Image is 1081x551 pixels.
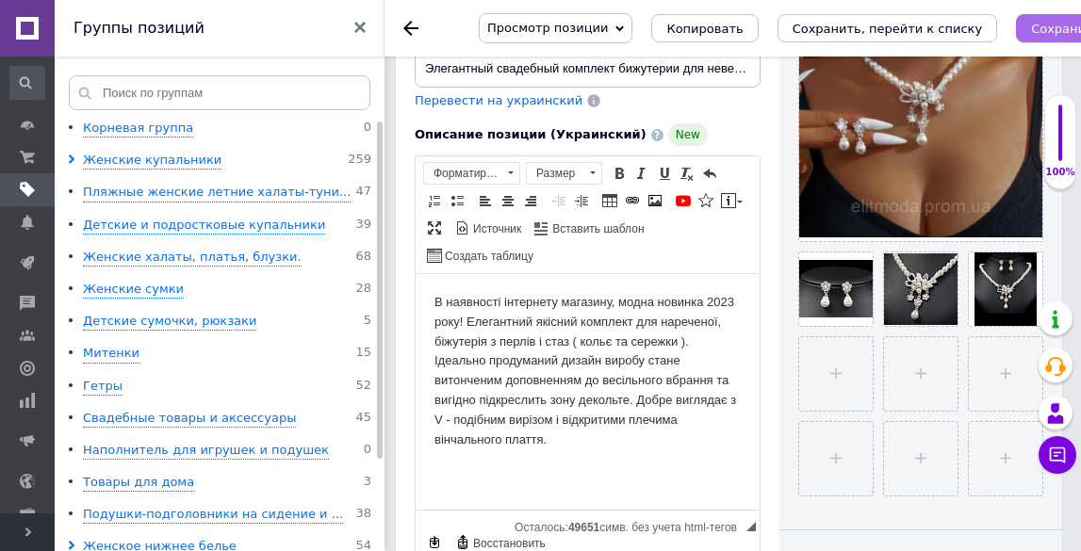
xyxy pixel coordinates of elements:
[424,245,536,266] a: Создать таблицу
[423,162,520,185] a: Форматирование
[83,249,302,267] div: Женские халаты, платья, блузки.
[83,281,184,299] div: Женские сумки
[355,217,371,235] span: 39
[568,521,599,534] span: 49651
[520,190,541,211] a: По правому краю
[645,190,665,211] a: Изображение
[83,184,351,202] div: Пляжные женские летние халаты-туни...
[355,506,371,524] span: 38
[83,120,193,138] div: Корневая группа
[364,120,371,138] span: 0
[631,163,652,184] a: Курсив (Ctrl+I)
[746,522,756,531] span: Перетащите для изменения размера
[348,152,371,170] span: 259
[470,221,521,237] span: Источник
[355,378,371,396] span: 52
[654,163,675,184] a: Подчеркнутый (Ctrl+U)
[364,442,371,460] span: 0
[83,152,221,170] div: Женские купальники
[83,410,296,428] div: Свадебные товары и аксессуары
[83,474,194,492] div: Товары для дома
[475,190,496,211] a: По левому краю
[415,127,647,141] span: Описание позиции (Украинский)
[355,184,371,202] span: 47
[778,14,998,42] button: Сохранить, перейти к списку
[364,313,371,331] span: 5
[1045,166,1075,179] div: 100%
[355,249,371,267] span: 68
[403,21,418,36] div: Вернуться назад
[622,190,643,211] a: Вставить/Редактировать ссылку (Ctrl+L)
[83,442,329,460] div: Наполнитель для игрушек и подушек
[515,516,746,534] div: Подсчет символов
[549,190,569,211] a: Уменьшить отступ
[668,123,708,146] span: New
[498,190,518,211] a: По центру
[452,218,524,238] a: Источник
[415,50,761,88] input: Например, H&M женское платье зеленое 38 размер вечернее макси с блестками
[83,313,256,331] div: Детские сумочки, рюкзаки
[571,190,592,211] a: Увеличить отступ
[487,21,608,35] span: Просмотр позиции
[355,281,371,299] span: 28
[609,163,630,184] a: Полужирный (Ctrl+B)
[526,162,602,185] a: Размер
[718,190,745,211] a: Вставить сообщение
[355,345,371,363] span: 15
[83,378,123,396] div: Гетры
[793,22,983,36] i: Сохранить, перейти к списку
[599,190,620,211] a: Таблица
[69,75,370,110] input: Поиск по группам
[549,221,644,237] span: Вставить шаблон
[83,506,343,524] div: Подушки-подголовники на сидение и ...
[424,218,445,238] a: Развернуть
[699,163,720,184] a: Отменить (Ctrl+Z)
[1044,94,1076,189] div: 100% Качество заполнения
[1039,436,1076,474] button: Чат с покупателем
[415,93,582,107] span: Перевести на украинский
[19,19,325,175] body: Визуальный текстовый редактор, 6DD6D376-A6FE-4812-ABF3-814FF5C3A779
[532,218,647,238] a: Вставить шаблон
[651,14,758,42] button: Копировать
[677,163,697,184] a: Убрать форматирование
[416,274,760,510] iframe: Визуальный текстовый редактор, 76EF55A5-1C16-4094-9506-4E4D748B4345
[355,410,371,428] span: 45
[527,163,583,184] span: Размер
[83,345,139,363] div: Митенки
[442,249,533,265] span: Создать таблицу
[83,217,325,235] div: Детские и подростковые купальники
[364,474,371,492] span: 3
[673,190,694,211] a: Добавить видео с YouTube
[424,190,445,211] a: Вставить / удалить нумерованный список
[424,163,501,184] span: Форматирование
[696,190,716,211] a: Вставить иконку
[447,190,467,211] a: Вставить / удалить маркированный список
[666,22,743,36] span: Копировать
